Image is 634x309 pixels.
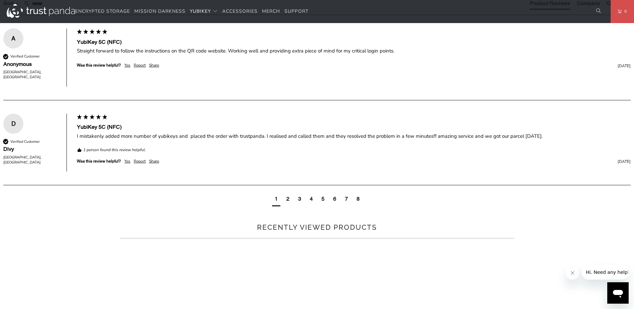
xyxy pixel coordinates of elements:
[222,8,258,14] span: Accessories
[566,266,579,280] iframe: Close message
[120,222,514,233] h2: Recently viewed products
[10,139,40,144] div: Verified Customer
[607,282,629,304] iframe: Button to launch messaging window
[322,195,325,203] div: page5
[284,194,292,206] div: page2
[272,194,280,206] div: current page1
[3,70,60,80] div: [GEOGRAPHIC_DATA], [GEOGRAPHIC_DATA]
[3,33,23,43] div: A
[190,4,218,19] summary: YubiKey
[262,8,280,14] span: Merch
[134,159,146,164] div: Report
[275,195,278,203] div: page1
[83,147,146,153] em: 1 person found this review helpful.
[345,195,348,203] div: page7
[162,159,631,165] div: [DATE]
[622,8,627,15] span: 0
[75,4,130,19] a: Encrypted Storage
[76,28,108,36] div: 5 star rating
[149,159,159,164] div: Share
[3,119,23,129] div: D
[310,195,313,203] div: page4
[3,155,60,165] div: [GEOGRAPHIC_DATA], [GEOGRAPHIC_DATA]
[222,4,258,19] a: Accessories
[4,5,48,10] span: Hi. Need any help?
[10,54,40,59] div: Verified Customer
[354,194,362,206] div: page8
[295,194,304,206] div: page3
[77,63,121,68] div: Was this review helpful?
[284,8,308,14] span: Support
[124,63,130,68] div: Yes
[333,195,336,203] div: page6
[77,47,631,55] div: Straight forward to follow the instructions on the QR code website. Working well and providing ex...
[582,265,629,280] iframe: Message from company
[124,159,130,164] div: Yes
[284,4,308,19] a: Support
[134,8,185,14] span: Mission Darkness
[319,194,327,206] div: page5
[76,114,108,122] div: 5 star rating
[307,194,315,206] div: page4
[262,4,280,19] a: Merch
[162,63,631,69] div: [DATE]
[75,8,130,14] span: Encrypted Storage
[298,195,301,203] div: page3
[286,195,289,203] div: page2
[134,4,185,19] a: Mission Darkness
[331,194,339,206] div: page6
[77,159,121,164] div: Was this review helpful?
[77,123,631,131] div: YubiKey 5C (NFC)
[149,63,159,68] div: Share
[190,8,211,14] span: YubiKey
[7,4,75,18] img: Trust Panda Australia
[77,133,631,140] div: I mistakenly added more number of yubikeys and placed the order with trustpanda. I realised and c...
[134,63,146,68] div: Report
[3,61,60,68] div: Anonymous
[342,194,351,206] div: page7
[77,38,631,46] div: YubiKey 5C (NFC)
[357,195,360,203] div: page8
[3,145,60,153] div: Divy
[75,4,308,19] nav: Translation missing: en.navigation.header.main_nav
